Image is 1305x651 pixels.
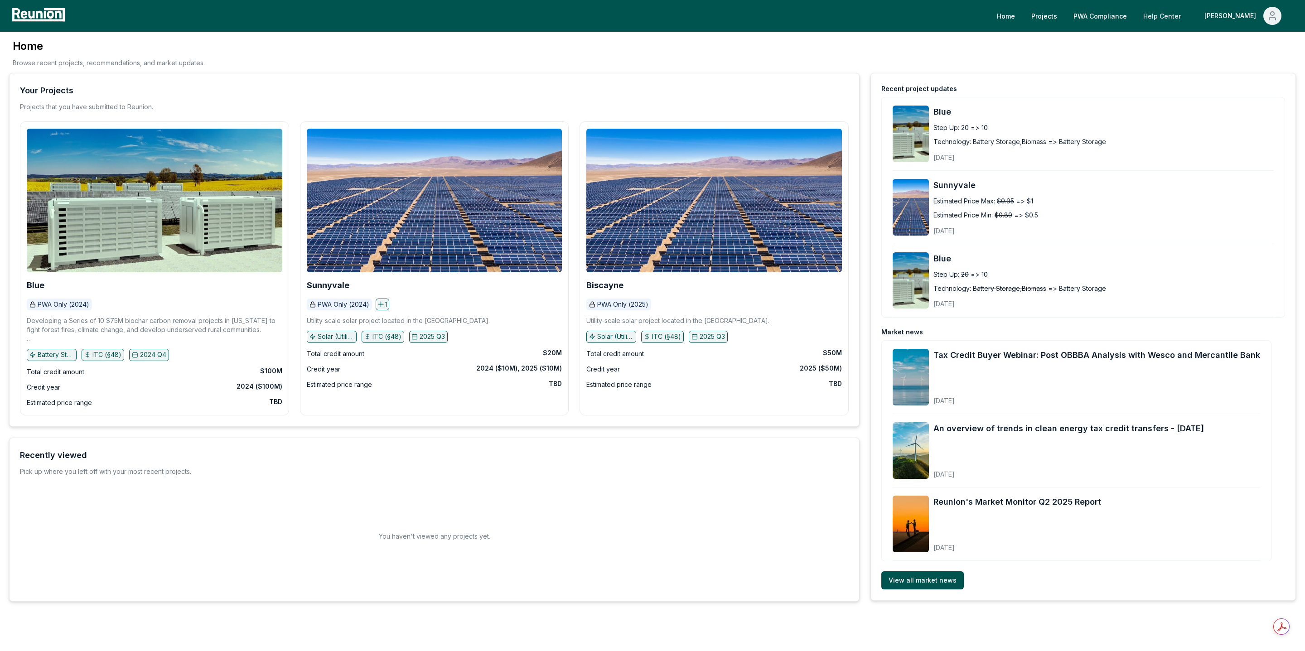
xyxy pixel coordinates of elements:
[933,463,1204,479] div: [DATE]
[307,379,372,390] div: Estimated price range
[971,270,988,279] span: => 10
[893,106,929,162] img: Blue
[1024,7,1064,25] a: Projects
[20,449,87,462] div: Recently viewed
[586,331,636,342] button: Solar (Utility)
[800,364,842,373] div: 2025 ($50M)
[933,252,1274,265] a: Blue
[990,7,1296,25] nav: Main
[933,179,1274,192] a: Sunnyvale
[1136,7,1188,25] a: Help Center
[318,332,354,341] p: Solar (Utility)
[881,84,957,93] div: Recent project updates
[933,146,1081,162] div: [DATE]
[1014,210,1038,220] span: => $0.5
[38,350,74,359] p: Battery Storage
[997,196,1014,206] span: $0.95
[933,220,1081,236] div: [DATE]
[597,332,633,341] p: Solar (Utility)
[307,348,364,359] div: Total credit amount
[27,129,282,272] img: Blue
[379,531,490,541] h2: You haven't viewed any projects yet.
[27,382,60,393] div: Credit year
[700,332,725,341] p: 2025 Q3
[92,350,121,359] p: ITC (§48)
[1016,196,1033,206] span: => $1
[38,300,89,309] p: PWA Only (2024)
[893,496,929,552] img: Reunion's Market Monitor Q2 2025 Report
[1066,7,1134,25] a: PWA Compliance
[586,316,769,325] p: Utility-scale solar project located in the [GEOGRAPHIC_DATA].
[823,348,842,357] div: $50M
[689,331,728,342] button: 2025 Q3
[933,349,1260,362] a: Tax Credit Buyer Webinar: Post OBBBA Analysis with Wesco and Mercantile Bank
[893,422,929,479] img: An overview of trends in clean energy tax credit transfers - August 2025
[933,196,995,206] div: Estimated Price Max:
[995,210,1012,220] span: $0.89
[20,102,153,111] p: Projects that you have submitted to Reunion.
[961,123,969,132] span: 20
[973,284,1046,293] span: Battery Storage,Biomass
[586,364,620,375] div: Credit year
[307,129,562,272] img: Sunnyvale
[307,280,349,290] b: Sunnyvale
[586,129,842,272] img: Biscayne
[1048,284,1106,293] span: => Battery Storage
[20,84,73,97] div: Your Projects
[269,397,282,406] div: TBD
[990,7,1022,25] a: Home
[409,331,448,342] button: 2025 Q3
[933,536,1101,552] div: [DATE]
[933,422,1204,435] a: An overview of trends in clean energy tax credit transfers - [DATE]
[933,284,971,293] div: Technology:
[881,571,964,589] a: View all market news
[549,379,562,388] div: TBD
[129,349,169,361] button: 2024 Q4
[933,390,1260,405] div: [DATE]
[933,106,1274,118] a: Blue
[1197,7,1289,25] button: [PERSON_NAME]
[652,332,681,341] p: ITC (§48)
[933,293,1081,309] div: [DATE]
[971,123,988,132] span: => 10
[586,348,644,359] div: Total credit amount
[893,349,929,405] img: Tax Credit Buyer Webinar: Post OBBBA Analysis with Wesco and Mercantile Bank
[933,270,959,279] div: Step Up:
[933,137,971,146] div: Technology:
[933,123,959,132] div: Step Up:
[140,350,166,359] p: 2024 Q4
[27,281,44,290] a: Blue
[829,379,842,388] div: TBD
[13,58,205,68] p: Browse recent projects, recommendations, and market updates.
[893,252,929,309] img: Blue
[307,364,340,375] div: Credit year
[27,397,92,408] div: Estimated price range
[376,299,389,310] button: 1
[543,348,562,357] div: $20M
[27,366,84,377] div: Total credit amount
[476,364,562,373] div: 2024 ($10M), 2025 ($10M)
[27,280,44,290] b: Blue
[893,179,929,236] img: Sunnyvale
[933,210,993,220] div: Estimated Price Min:
[260,366,282,376] div: $100M
[961,270,969,279] span: 20
[973,137,1046,146] span: Battery Storage,Biomass
[597,300,648,309] p: PWA Only (2025)
[372,332,401,341] p: ITC (§48)
[1204,7,1260,25] div: [PERSON_NAME]
[420,332,445,341] p: 2025 Q3
[933,496,1101,508] a: Reunion's Market Monitor Q2 2025 Report
[27,316,282,343] p: Developing a Series of 10 $75M biochar carbon removal projects in [US_STATE] to fight forest fire...
[586,280,623,290] b: Biscayne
